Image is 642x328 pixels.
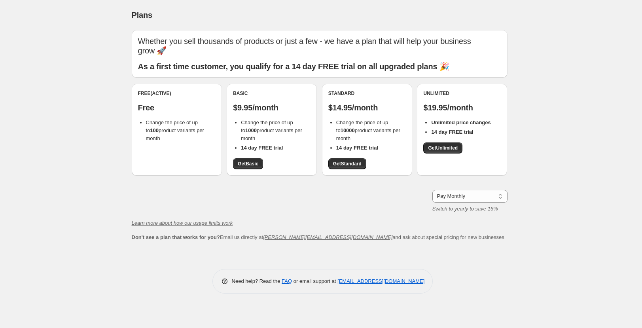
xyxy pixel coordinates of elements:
b: 14 day FREE trial [336,145,378,151]
span: Get Standard [333,161,362,167]
a: Learn more about how our usage limits work [132,220,233,226]
p: Whether you sell thousands of products or just a few - we have a plan that will help your busines... [138,36,501,55]
a: [EMAIL_ADDRESS][DOMAIN_NAME] [337,278,424,284]
span: Email us directly at and ask about special pricing for new businesses [132,234,504,240]
p: $9.95/month [233,103,311,112]
p: $19.95/month [423,103,501,112]
span: Change the price of up to product variants per month [146,119,204,141]
b: 10000 [341,127,355,133]
span: Change the price of up to product variants per month [241,119,302,141]
a: GetUnlimited [423,142,462,154]
span: Change the price of up to product variants per month [336,119,400,141]
a: GetStandard [328,158,366,169]
b: 1000 [245,127,257,133]
div: Free (Active) [138,90,216,97]
div: Standard [328,90,406,97]
i: Switch to yearly to save 16% [432,206,498,212]
b: 100 [150,127,159,133]
span: Get Basic [238,161,258,167]
p: Free [138,103,216,112]
b: Don't see a plan that works for you? [132,234,220,240]
div: Basic [233,90,311,97]
span: Plans [132,11,152,19]
p: $14.95/month [328,103,406,112]
b: 14 day FREE trial [241,145,283,151]
span: Need help? Read the [232,278,282,284]
a: FAQ [282,278,292,284]
a: GetBasic [233,158,263,169]
b: 14 day FREE trial [431,129,473,135]
div: Unlimited [423,90,501,97]
span: Get Unlimited [428,145,458,151]
span: or email support at [292,278,337,284]
a: [PERSON_NAME][EMAIL_ADDRESS][DOMAIN_NAME] [263,234,392,240]
b: As a first time customer, you qualify for a 14 day FREE trial on all upgraded plans 🎉 [138,62,449,71]
b: Unlimited price changes [431,119,490,125]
